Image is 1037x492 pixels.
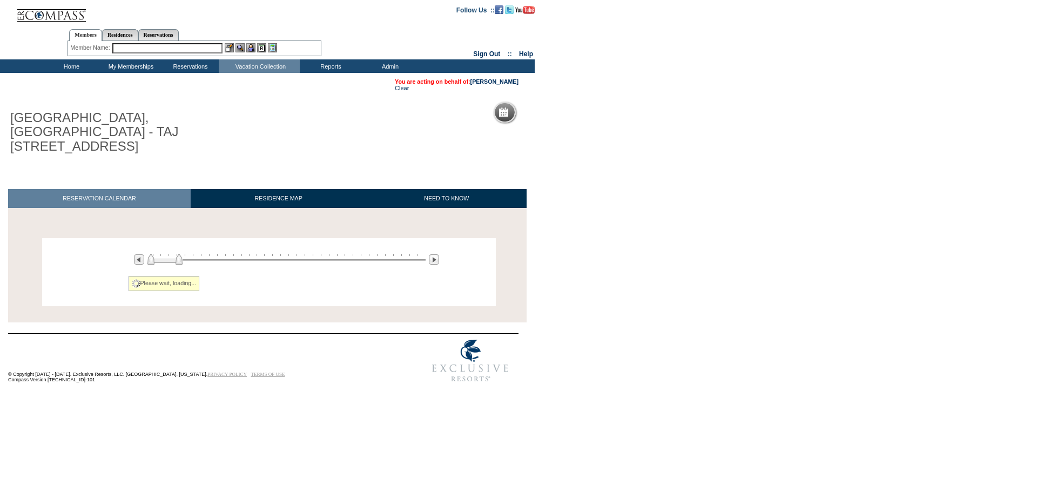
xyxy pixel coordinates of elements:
td: Admin [359,59,419,73]
img: spinner2.gif [132,279,140,288]
a: NEED TO KNOW [366,189,527,208]
a: Residences [102,29,138,41]
div: Please wait, loading... [129,276,200,291]
span: :: [508,50,512,58]
td: Follow Us :: [456,5,495,14]
a: Reservations [138,29,179,41]
h5: Reservation Calendar [513,109,595,116]
a: [PERSON_NAME] [470,78,518,85]
td: Vacation Collection [219,59,300,73]
h1: [GEOGRAPHIC_DATA], [GEOGRAPHIC_DATA] - TAJ [STREET_ADDRESS] [8,109,250,156]
img: Previous [134,254,144,265]
a: Members [69,29,102,41]
a: Become our fan on Facebook [495,6,503,12]
img: b_edit.gif [225,43,234,52]
a: TERMS OF USE [251,372,285,377]
img: Next [429,254,439,265]
img: Impersonate [246,43,255,52]
a: RESIDENCE MAP [191,189,367,208]
img: Follow us on Twitter [505,5,514,14]
a: Help [519,50,533,58]
span: You are acting on behalf of: [395,78,518,85]
td: Home [41,59,100,73]
a: Clear [395,85,409,91]
td: © Copyright [DATE] - [DATE]. Exclusive Resorts, LLC. [GEOGRAPHIC_DATA], [US_STATE]. Compass Versi... [8,334,386,388]
img: b_calculator.gif [268,43,277,52]
td: Reports [300,59,359,73]
a: Follow us on Twitter [505,6,514,12]
a: PRIVACY POLICY [207,372,247,377]
a: RESERVATION CALENDAR [8,189,191,208]
a: Sign Out [473,50,500,58]
img: Subscribe to our YouTube Channel [515,6,535,14]
td: My Memberships [100,59,159,73]
div: Member Name: [70,43,112,52]
img: Exclusive Resorts [422,334,518,388]
a: Subscribe to our YouTube Channel [515,6,535,12]
img: Become our fan on Facebook [495,5,503,14]
td: Reservations [159,59,219,73]
img: View [235,43,245,52]
img: Reservations [257,43,266,52]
